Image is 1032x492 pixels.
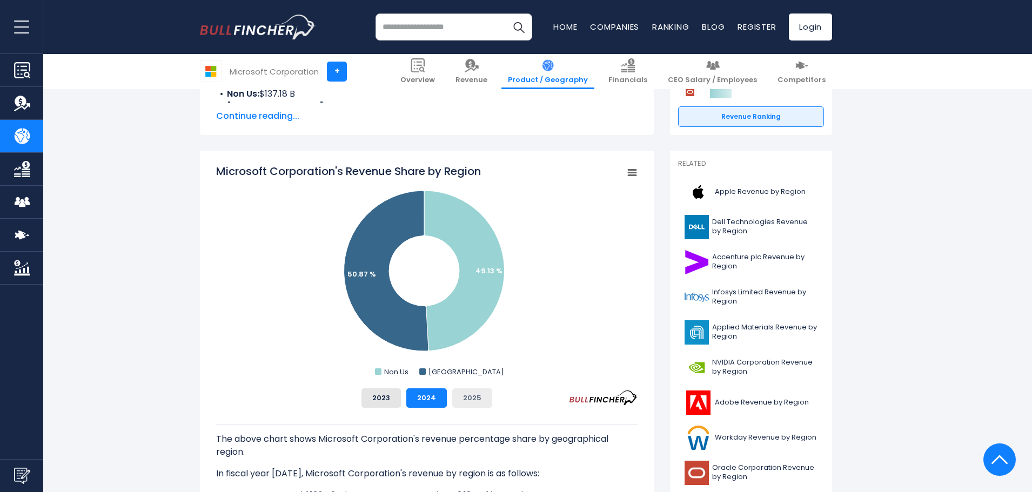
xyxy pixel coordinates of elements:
[661,54,763,89] a: CEO Salary / Employees
[406,388,447,408] button: 2024
[200,15,316,39] a: Go to homepage
[230,65,319,78] div: Microsoft Corporation
[216,87,638,100] li: $137.18 B
[702,21,725,32] a: Blog
[200,15,316,39] img: bullfincher logo
[505,14,532,41] button: Search
[685,250,709,274] img: ACN logo
[227,100,326,113] b: [GEOGRAPHIC_DATA]:
[668,76,757,85] span: CEO Salary / Employees
[678,282,824,312] a: Infosys Limited Revenue by Region
[455,76,487,85] span: Revenue
[428,367,504,377] text: [GEOGRAPHIC_DATA]
[712,253,817,271] span: Accenture plc Revenue by Region
[678,159,824,169] p: Related
[712,323,817,341] span: Applied Materials Revenue by Region
[553,21,577,32] a: Home
[400,76,435,85] span: Overview
[685,355,709,380] img: NVDA logo
[685,180,712,204] img: AAPL logo
[712,218,817,236] span: Dell Technologies Revenue by Region
[685,320,709,345] img: AMAT logo
[683,85,696,98] img: Oracle Corporation competitors logo
[216,164,481,179] tspan: Microsoft Corporation's Revenue Share by Region
[590,21,639,32] a: Companies
[685,461,709,485] img: ORCL logo
[685,426,712,450] img: WDAY logo
[678,423,824,453] a: Workday Revenue by Region
[789,14,832,41] a: Login
[685,215,709,239] img: DELL logo
[738,21,776,32] a: Register
[501,54,594,89] a: Product / Geography
[216,110,638,123] span: Continue reading...
[685,390,712,415] img: ADBE logo
[678,353,824,382] a: NVIDIA Corporation Revenue by Region
[361,388,401,408] button: 2023
[678,212,824,242] a: Dell Technologies Revenue by Region
[508,76,588,85] span: Product / Geography
[771,54,832,89] a: Competitors
[678,106,824,127] a: Revenue Ranking
[652,21,689,32] a: Ranking
[216,467,638,480] p: In fiscal year [DATE], Microsoft Corporation's revenue by region is as follows:
[449,54,494,89] a: Revenue
[216,100,638,113] li: $144.55 B
[715,187,806,197] span: Apple Revenue by Region
[475,266,502,276] text: 49.13 %
[452,388,492,408] button: 2025
[778,76,826,85] span: Competitors
[216,433,638,459] p: The above chart shows Microsoft Corporation's revenue percentage share by geographical region.
[602,54,654,89] a: Financials
[712,358,817,376] span: NVIDIA Corporation Revenue by Region
[678,318,824,347] a: Applied Materials Revenue by Region
[712,463,817,482] span: Oracle Corporation Revenue by Region
[685,285,709,309] img: INFY logo
[712,288,817,306] span: Infosys Limited Revenue by Region
[678,458,824,488] a: Oracle Corporation Revenue by Region
[216,164,638,380] svg: Microsoft Corporation's Revenue Share by Region
[384,367,408,377] text: Non Us
[327,62,347,82] a: +
[715,398,809,407] span: Adobe Revenue by Region
[678,247,824,277] a: Accenture plc Revenue by Region
[200,61,221,82] img: MSFT logo
[715,433,816,442] span: Workday Revenue by Region
[678,388,824,417] a: Adobe Revenue by Region
[608,76,647,85] span: Financials
[227,87,259,100] b: Non Us:
[347,269,376,279] text: 50.87 %
[678,177,824,207] a: Apple Revenue by Region
[394,54,441,89] a: Overview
